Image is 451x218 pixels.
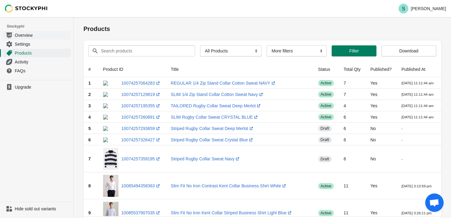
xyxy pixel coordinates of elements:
[88,137,91,142] span: 6
[171,115,259,120] a: SLIM Rugby Collar Sweat CRYSTAL BLUE(opens a new window)
[171,92,264,97] a: SLIM 1/4 Zip Stand Collar Cotton Sweat Navy(opens a new window)
[15,50,70,56] span: Products
[402,115,434,119] small: [DATE] 11:11:44 am
[15,68,70,74] span: FAQs
[411,6,446,11] p: [PERSON_NAME]
[381,45,436,56] button: Download
[339,134,365,145] td: 6
[2,40,71,48] a: Settings
[365,89,396,100] td: Yes
[88,210,91,215] span: 9
[402,211,432,215] small: [DATE] 3:26:11 pm
[88,115,91,120] span: 4
[15,206,70,212] span: Hide sold out variants
[318,210,334,216] span: active
[121,210,161,215] a: 10085537907035(opens a new window)
[88,126,91,131] span: 5
[318,125,332,132] span: draft
[121,103,161,108] a: 10074257195355(opens a new window)
[402,81,434,85] small: [DATE] 11:11:44 am
[103,137,118,142] img: fynch-hatton-Striped-Rugby-Collar-Sweat-Crystal-Blue.jpg
[365,134,396,145] td: No
[88,156,91,161] span: 7
[171,156,241,161] a: Striped Rugby Collar Sweat Navy(opens a new window)
[365,77,396,89] td: Yes
[339,111,365,123] td: 6
[402,184,432,188] small: [DATE] 3:13:59 pm
[103,148,118,170] img: fynch-hatton-Striped-Rugby-Collar-Sweat-Navy.jpg
[101,45,184,56] input: Search products
[103,175,118,197] img: 22095-2650-image-1-689a84701503d.avif
[98,61,166,77] th: Product ID
[103,115,118,120] img: fynch-hatton-Rugby-Collar-Sweat-Navy.jpg
[171,210,293,215] a: Slim Fit No Iron Kent Collar Striped Business Shirt Light Blue(opens a new window)
[103,103,118,108] img: Rugby-Collar-Sweat-Deep-Merlot-fynch-hatton-uk.jpg
[121,183,161,188] a: 10085494358363(opens a new window)
[88,92,91,97] span: 2
[365,61,396,77] th: Published?
[2,48,71,57] a: Products
[103,92,118,97] img: fynch-hatton-14-Zip-Stand-Collar-Cotton-Sweat-Navy.jpg
[399,48,418,53] span: Download
[402,6,405,11] text: S
[2,205,71,213] a: Hide sold out variants
[318,114,334,120] span: active
[313,61,339,77] th: Status
[88,81,91,86] span: 1
[318,137,332,143] span: draft
[103,81,118,86] img: fynch-hatton-14-Zip-Stand-Collar-Cotton-Sweat-Midnight.jpg
[402,126,403,130] small: -
[5,5,48,13] img: Stockyphi
[2,66,71,75] a: FAQs
[7,23,73,29] span: Stockyphi
[15,59,70,65] span: Activity
[171,81,276,86] a: REGULAR 1/4 Zip Stand Collar Cotton Sweat NAVY(opens a new window)
[339,172,365,199] td: 11
[318,103,334,109] span: active
[365,111,396,123] td: Yes
[103,126,118,131] img: fynch-hatton-Striped-Rugby-Collar-Sweat-Deep-Merlot.jpg
[332,45,376,56] button: Filter
[121,81,161,86] a: 10074257064283(opens a new window)
[365,145,396,172] td: No
[121,92,161,97] a: 10074257129819(opens a new window)
[83,61,98,77] th: #
[2,57,71,66] a: Activity
[121,115,161,120] a: 10074257260891(opens a new window)
[349,48,359,53] span: Filter
[397,61,439,77] th: Published At
[318,91,334,98] span: active
[339,145,365,172] td: 6
[425,193,444,212] div: Open chat
[365,172,396,199] td: Yes
[402,157,403,161] small: -
[318,156,332,162] span: draft
[88,183,91,188] span: 8
[402,92,434,96] small: [DATE] 11:11:44 am
[121,156,161,161] a: 10074257359195(opens a new window)
[396,2,449,15] button: Avatar with initials S[PERSON_NAME]
[15,84,70,90] span: Upgrade
[83,25,441,33] h1: Products
[121,126,161,131] a: 10074257293659(opens a new window)
[121,137,161,142] a: 10074257326427(opens a new window)
[2,83,71,91] a: Upgrade
[339,100,365,111] td: 4
[318,183,334,189] span: active
[365,123,396,134] td: No
[318,80,334,86] span: active
[339,61,365,77] th: Total Qty
[402,138,403,142] small: -
[166,61,313,77] th: Title
[171,126,254,131] a: Striped Rugby Collar Sweat Deep Merlot(opens a new window)
[339,77,365,89] td: 7
[171,103,262,108] a: TAILORED Rugby Collar Sweat Deep Merlot(opens a new window)
[171,183,287,188] a: Slim Fit No Iron Contrast Kent Collar Business Shirt White(opens a new window)
[15,41,70,47] span: Settings
[171,137,254,142] a: Striped Rugby Collar Sweat Crystal Blue(opens a new window)
[365,100,396,111] td: Yes
[399,4,408,13] span: Avatar with initials S
[15,32,70,38] span: Overview
[339,89,365,100] td: 7
[2,31,71,40] a: Overview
